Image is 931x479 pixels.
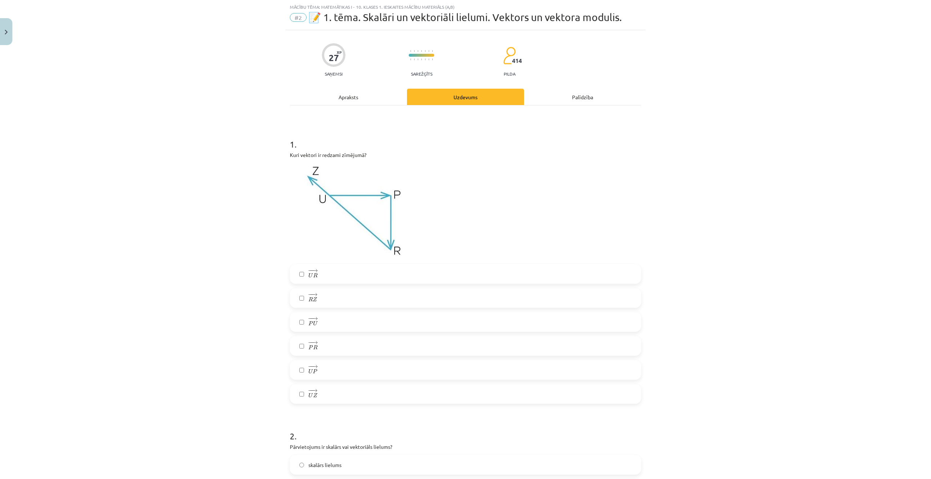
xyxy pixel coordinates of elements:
[312,341,318,345] span: →
[312,365,318,369] span: →
[313,273,317,278] span: R
[312,293,317,297] span: →
[290,4,641,9] div: Mācību tēma: Matemātikas i - 10. klases 1. ieskaites mācību materiāls (a,b)
[313,345,317,350] span: R
[410,50,411,52] img: icon-short-line-57e1e144782c952c97e751825c79c345078a6d821885a25fce030b3d8c18986b.svg
[308,461,341,469] span: skalārs lielums
[308,317,313,321] span: −
[308,365,313,369] span: −
[322,71,345,76] p: Saņemsi
[313,393,317,398] span: Z
[299,463,304,467] input: skalārs lielums
[310,389,311,393] span: −
[421,59,422,60] img: icon-short-line-57e1e144782c952c97e751825c79c345078a6d821885a25fce030b3d8c18986b.svg
[407,89,524,105] div: Uzdevums
[421,50,422,52] img: icon-short-line-57e1e144782c952c97e751825c79c345078a6d821885a25fce030b3d8c18986b.svg
[414,59,415,60] img: icon-short-line-57e1e144782c952c97e751825c79c345078a6d821885a25fce030b3d8c18986b.svg
[310,365,311,369] span: −
[313,297,317,302] span: Z
[410,59,411,60] img: icon-short-line-57e1e144782c952c97e751825c79c345078a6d821885a25fce030b3d8c18986b.svg
[290,418,641,441] h1: 2 .
[504,71,515,76] p: pilda
[308,297,313,302] span: R
[417,50,418,52] img: icon-short-line-57e1e144782c952c97e751825c79c345078a6d821885a25fce030b3d8c18986b.svg
[428,59,429,60] img: icon-short-line-57e1e144782c952c97e751825c79c345078a6d821885a25fce030b3d8c18986b.svg
[290,89,407,105] div: Apraksts
[428,50,429,52] img: icon-short-line-57e1e144782c952c97e751825c79c345078a6d821885a25fce030b3d8c18986b.svg
[310,293,311,297] span: −
[432,59,433,60] img: icon-short-line-57e1e144782c952c97e751825c79c345078a6d821885a25fce030b3d8c18986b.svg
[308,293,313,297] span: −
[290,126,641,149] h1: 1 .
[313,369,317,374] span: P
[310,341,311,345] span: −
[432,50,433,52] img: icon-short-line-57e1e144782c952c97e751825c79c345078a6d821885a25fce030b3d8c18986b.svg
[312,317,318,321] span: →
[512,57,522,64] span: 414
[417,59,418,60] img: icon-short-line-57e1e144782c952c97e751825c79c345078a6d821885a25fce030b3d8c18986b.svg
[312,389,317,393] span: →
[290,151,641,159] p: Kuri vektori ir redzami zīmējumā?
[308,269,313,273] span: −
[310,269,311,273] span: −
[290,13,307,22] span: #2
[308,389,313,393] span: −
[308,341,313,345] span: −
[414,50,415,52] img: icon-short-line-57e1e144782c952c97e751825c79c345078a6d821885a25fce030b3d8c18986b.svg
[5,30,8,35] img: icon-close-lesson-0947bae3869378f0d4975bcd49f059093ad1ed9edebbc8119c70593378902aed.svg
[411,71,432,76] p: Sarežģīts
[308,393,313,398] span: U
[524,89,641,105] div: Palīdzība
[313,321,317,326] span: U
[308,345,313,350] span: P
[337,50,341,54] span: XP
[503,47,516,65] img: students-c634bb4e5e11cddfef0936a35e636f08e4e9abd3cc4e673bd6f9a4125e45ecb1.svg
[308,321,313,326] span: P
[312,269,318,273] span: →
[329,53,339,63] div: 27
[308,273,313,278] span: U
[308,369,313,374] span: U
[310,317,311,321] span: −
[290,443,641,451] p: Pārvietojums ir skalārs vai vektoriāls lielums?
[308,11,622,23] span: 📝 1. tēma. Skalāri un vektoriāli lielumi. Vektors un vektora modulis.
